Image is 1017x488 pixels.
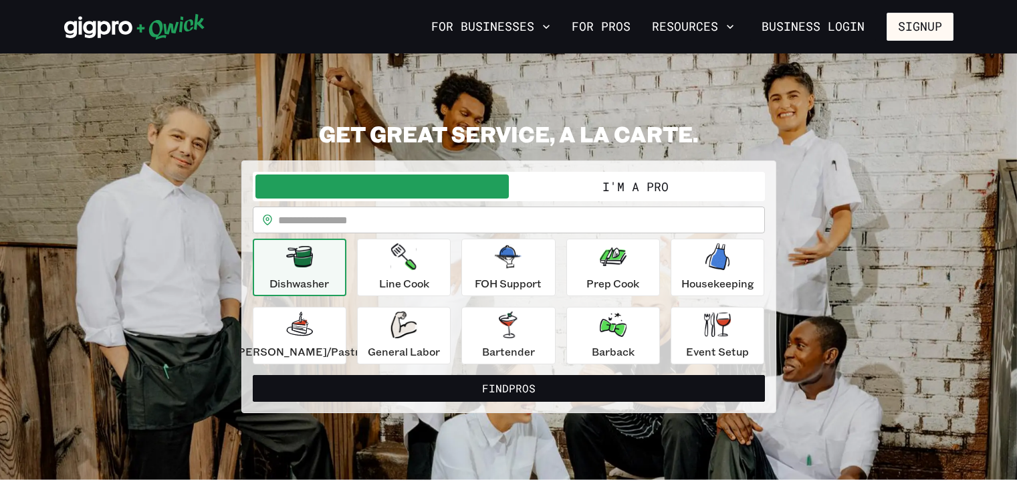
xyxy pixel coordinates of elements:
[253,375,765,402] button: FindPros
[379,275,429,291] p: Line Cook
[887,13,953,41] button: Signup
[509,174,762,199] button: I'm a Pro
[566,15,636,38] a: For Pros
[461,307,555,364] button: Bartender
[357,239,451,296] button: Line Cook
[750,13,876,41] a: Business Login
[357,307,451,364] button: General Labor
[461,239,555,296] button: FOH Support
[241,120,776,147] h2: GET GREAT SERVICE, A LA CARTE.
[671,239,764,296] button: Housekeeping
[482,344,535,360] p: Bartender
[566,239,660,296] button: Prep Cook
[269,275,329,291] p: Dishwasher
[686,344,749,360] p: Event Setup
[681,275,754,291] p: Housekeeping
[255,174,509,199] button: I'm a Business
[475,275,542,291] p: FOH Support
[253,307,346,364] button: [PERSON_NAME]/Pastry
[586,275,639,291] p: Prep Cook
[592,344,635,360] p: Barback
[671,307,764,364] button: Event Setup
[426,15,556,38] button: For Businesses
[234,344,365,360] p: [PERSON_NAME]/Pastry
[566,307,660,364] button: Barback
[253,239,346,296] button: Dishwasher
[647,15,740,38] button: Resources
[368,344,440,360] p: General Labor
